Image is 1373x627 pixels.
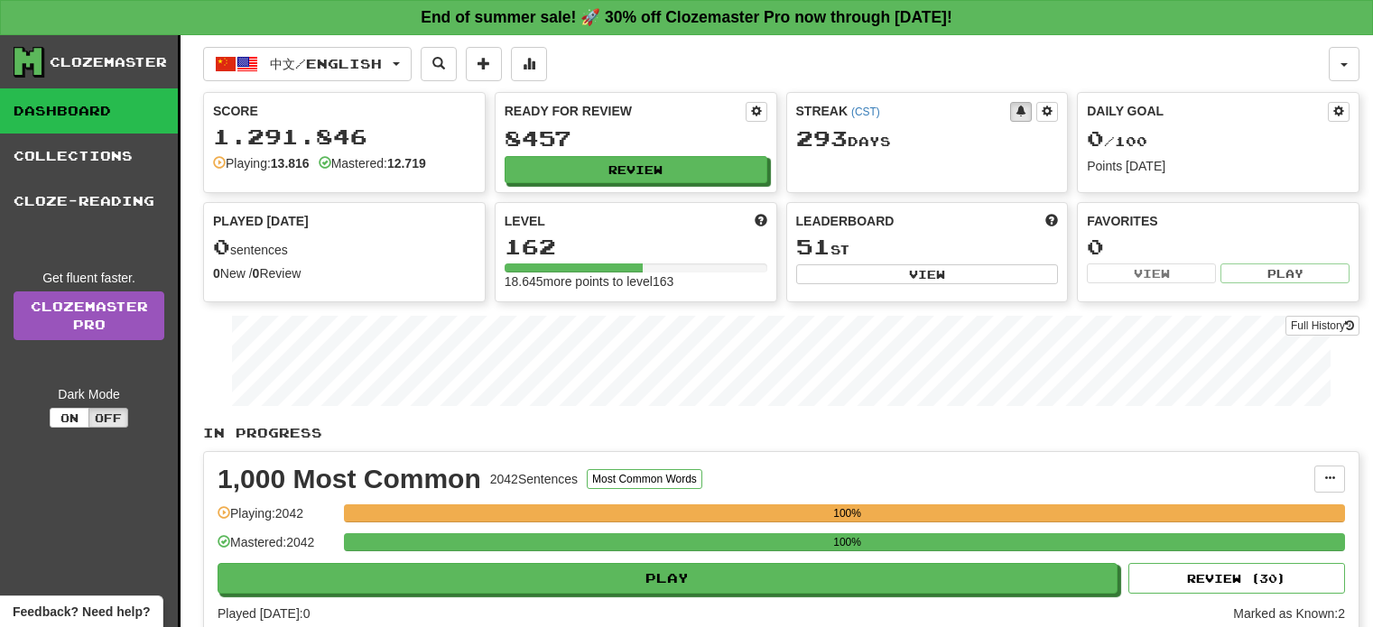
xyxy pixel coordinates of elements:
[796,125,848,151] span: 293
[213,154,310,172] div: Playing:
[13,603,150,621] span: Open feedback widget
[213,235,476,259] div: sentences
[755,212,767,230] span: Score more points to level up
[796,127,1059,151] div: Day s
[1087,134,1147,149] span: / 100
[50,408,89,428] button: On
[421,8,952,26] strong: End of summer sale! 🚀 30% off Clozemaster Pro now through [DATE]!
[203,47,412,81] button: 中文/English
[505,156,767,183] button: Review
[213,266,220,281] strong: 0
[213,234,230,259] span: 0
[213,264,476,282] div: New / Review
[1128,563,1345,594] button: Review (30)
[349,533,1345,551] div: 100%
[505,127,767,150] div: 8457
[505,235,767,258] div: 162
[213,102,476,120] div: Score
[1233,604,1345,622] div: Marked as Known: 2
[796,235,1059,259] div: st
[466,47,502,81] button: Add sentence to collection
[213,212,309,230] span: Played [DATE]
[511,47,547,81] button: More stats
[1087,157,1350,175] div: Points [DATE]
[1045,212,1058,230] span: This week in points, UTC
[1087,263,1216,283] button: View
[1087,235,1350,258] div: 0
[218,533,335,563] div: Mastered: 2042
[851,106,880,118] a: (CST)
[1285,316,1359,336] button: Full History
[218,606,310,621] span: Played [DATE]: 0
[218,504,335,534] div: Playing: 2042
[796,102,1011,120] div: Streak
[14,291,164,340] a: ClozemasterPro
[14,269,164,287] div: Get fluent faster.
[1087,212,1350,230] div: Favorites
[505,102,746,120] div: Ready for Review
[796,264,1059,284] button: View
[490,470,578,488] div: 2042 Sentences
[270,56,382,71] span: 中文 / English
[213,125,476,148] div: 1.291.846
[14,385,164,403] div: Dark Mode
[271,156,310,171] strong: 13.816
[253,266,260,281] strong: 0
[218,466,481,493] div: 1,000 Most Common
[387,156,426,171] strong: 12.719
[218,563,1118,594] button: Play
[349,504,1345,522] div: 100%
[796,212,895,230] span: Leaderboard
[1087,125,1104,151] span: 0
[1087,102,1328,122] div: Daily Goal
[505,212,545,230] span: Level
[1220,263,1350,283] button: Play
[50,53,167,71] div: Clozemaster
[587,469,702,489] button: Most Common Words
[796,234,830,259] span: 51
[421,47,457,81] button: Search sentences
[319,154,426,172] div: Mastered:
[88,408,128,428] button: Off
[203,424,1359,442] p: In Progress
[505,272,767,290] div: 18.645 more points to level 163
